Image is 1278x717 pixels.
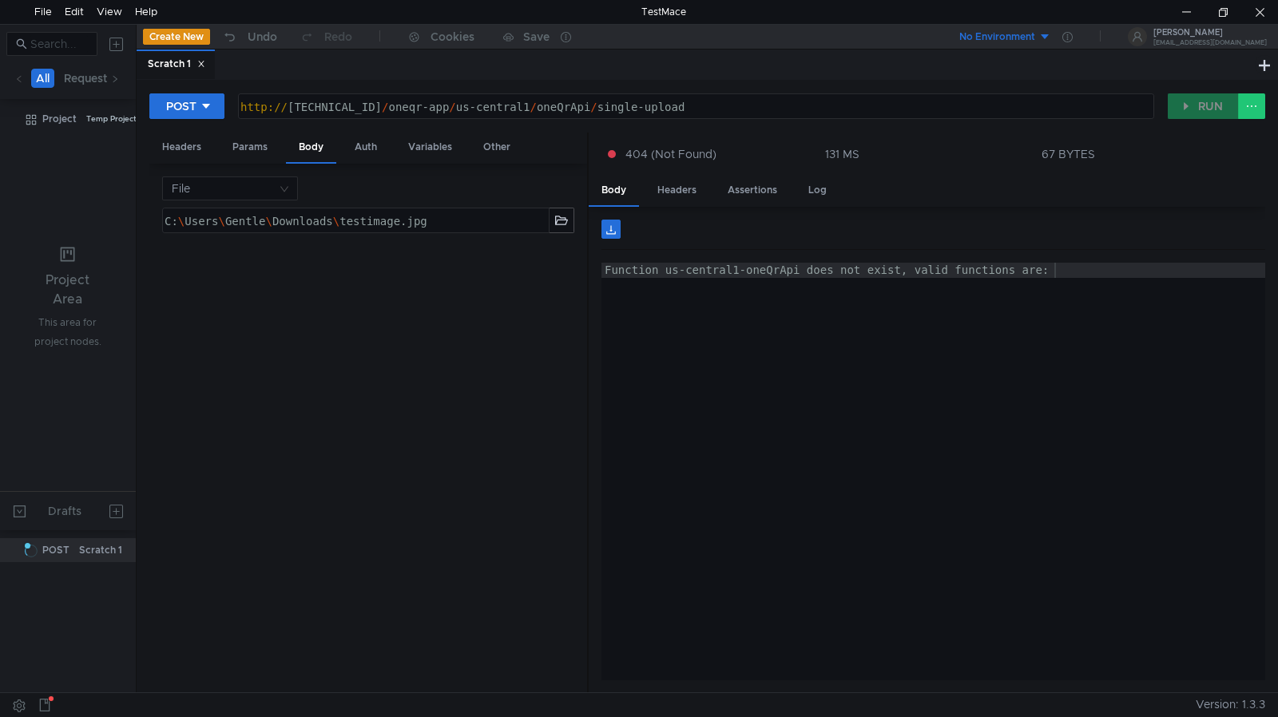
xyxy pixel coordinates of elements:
[324,27,352,46] div: Redo
[79,538,122,562] div: Scratch 1
[796,176,839,205] div: Log
[248,27,277,46] div: Undo
[1042,147,1095,161] div: 67 BYTES
[48,501,81,521] div: Drafts
[625,145,716,163] span: 404 (Not Found)
[1153,40,1267,46] div: [EMAIL_ADDRESS][DOMAIN_NAME]
[288,25,363,49] button: Redo
[59,69,117,88] button: Requests
[166,97,196,115] div: POST
[645,176,709,205] div: Headers
[715,176,790,205] div: Assertions
[148,56,205,73] div: Scratch 1
[22,543,39,560] span: Loading...
[220,133,280,162] div: Params
[589,176,639,207] div: Body
[42,538,69,562] span: POST
[395,133,465,162] div: Variables
[31,69,54,88] button: All
[143,29,210,45] button: Create New
[1168,93,1239,119] button: RUN
[286,133,336,164] div: Body
[30,35,88,53] input: Search...
[825,147,859,161] div: 131 MS
[470,133,523,162] div: Other
[431,27,474,46] div: Cookies
[523,31,550,42] div: Save
[1196,693,1265,716] span: Version: 1.3.3
[940,24,1051,50] button: No Environment
[342,133,390,162] div: Auth
[86,107,137,131] div: Temp Project
[1153,29,1267,37] div: [PERSON_NAME]
[210,25,288,49] button: Undo
[149,93,224,119] button: POST
[42,107,77,131] div: Project
[959,30,1035,45] div: No Environment
[149,133,214,162] div: Headers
